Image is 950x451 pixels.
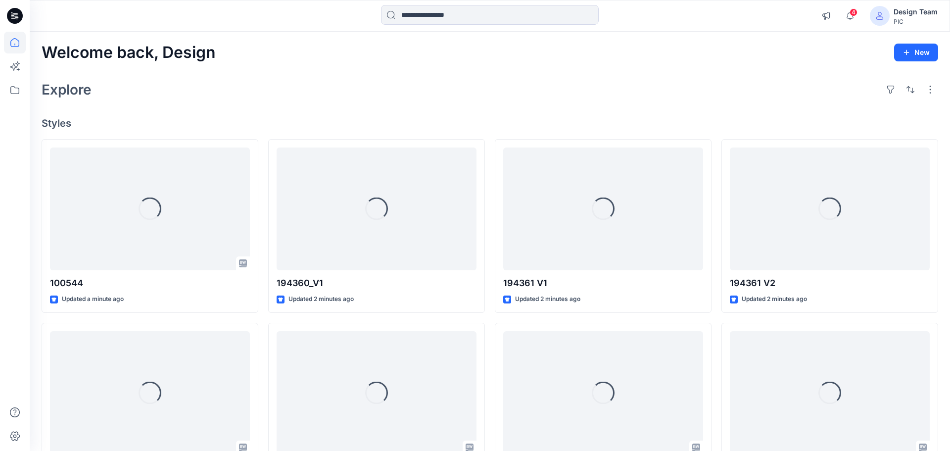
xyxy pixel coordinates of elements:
p: 194361 V2 [730,276,930,290]
p: Updated 2 minutes ago [515,294,580,304]
h2: Explore [42,82,92,98]
h2: Welcome back, Design [42,44,216,62]
svg: avatar [876,12,884,20]
p: 100544 [50,276,250,290]
p: 194360_V1 [277,276,476,290]
p: 194361 V1 [503,276,703,290]
div: PIC [894,18,938,25]
button: New [894,44,938,61]
p: Updated 2 minutes ago [742,294,807,304]
span: 4 [850,8,857,16]
p: Updated 2 minutes ago [288,294,354,304]
p: Updated a minute ago [62,294,124,304]
h4: Styles [42,117,938,129]
div: Design Team [894,6,938,18]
